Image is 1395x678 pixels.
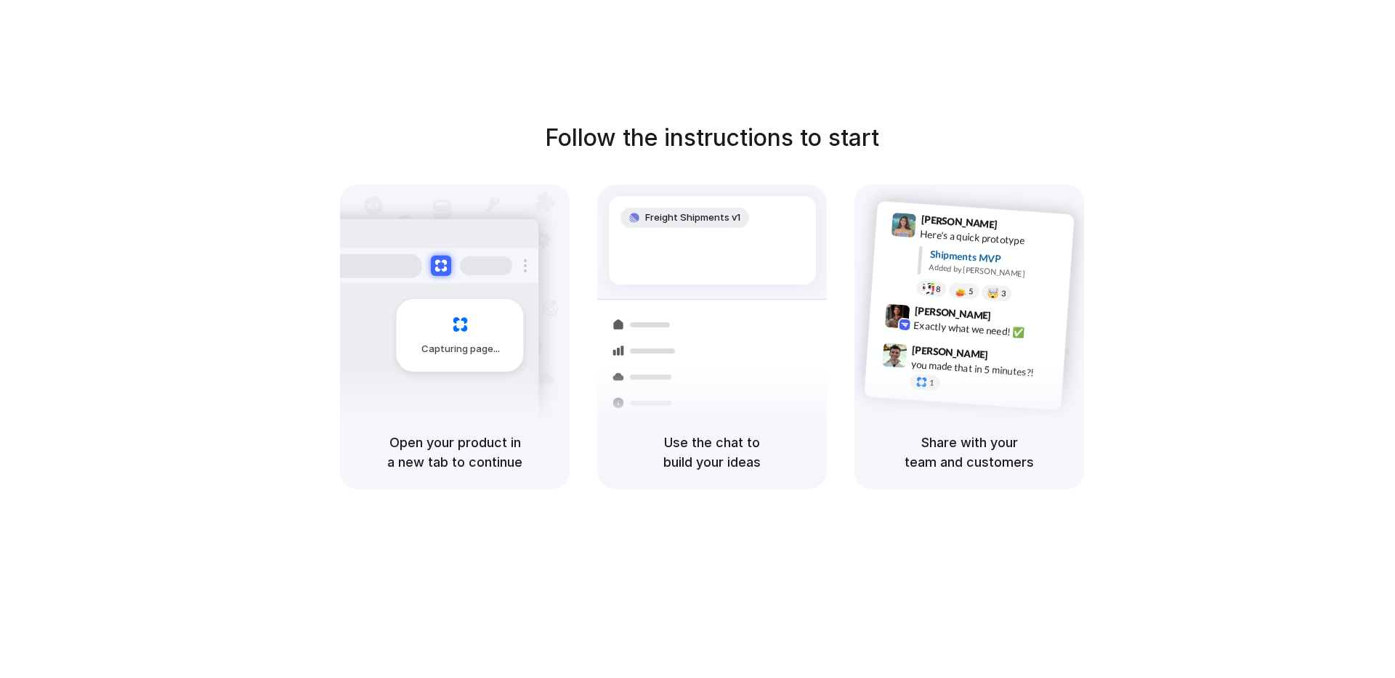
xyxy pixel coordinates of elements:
[357,433,552,472] h5: Open your product in a new tab to continue
[910,357,1056,382] div: you made that in 5 minutes?!
[913,318,1059,343] div: Exactly what we need! ✅
[987,287,1000,298] div: 🤯
[914,303,991,324] span: [PERSON_NAME]
[929,261,1062,282] div: Added by [PERSON_NAME]
[995,310,1025,327] span: 9:42 AM
[929,379,934,387] span: 1
[545,121,879,155] h1: Follow the instructions to start
[1001,290,1006,298] span: 3
[920,226,1065,251] div: Here's a quick prototype
[992,348,1022,366] span: 9:47 AM
[645,211,740,225] span: Freight Shipments v1
[921,211,998,232] span: [PERSON_NAME]
[912,342,989,363] span: [PERSON_NAME]
[421,342,502,356] span: Capturing page
[615,433,809,472] h5: Use the chat to build your ideas
[969,287,974,295] span: 5
[929,247,1064,271] div: Shipments MVP
[872,433,1067,472] h5: Share with your team and customers
[936,285,941,293] span: 8
[1002,218,1032,236] span: 9:41 AM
